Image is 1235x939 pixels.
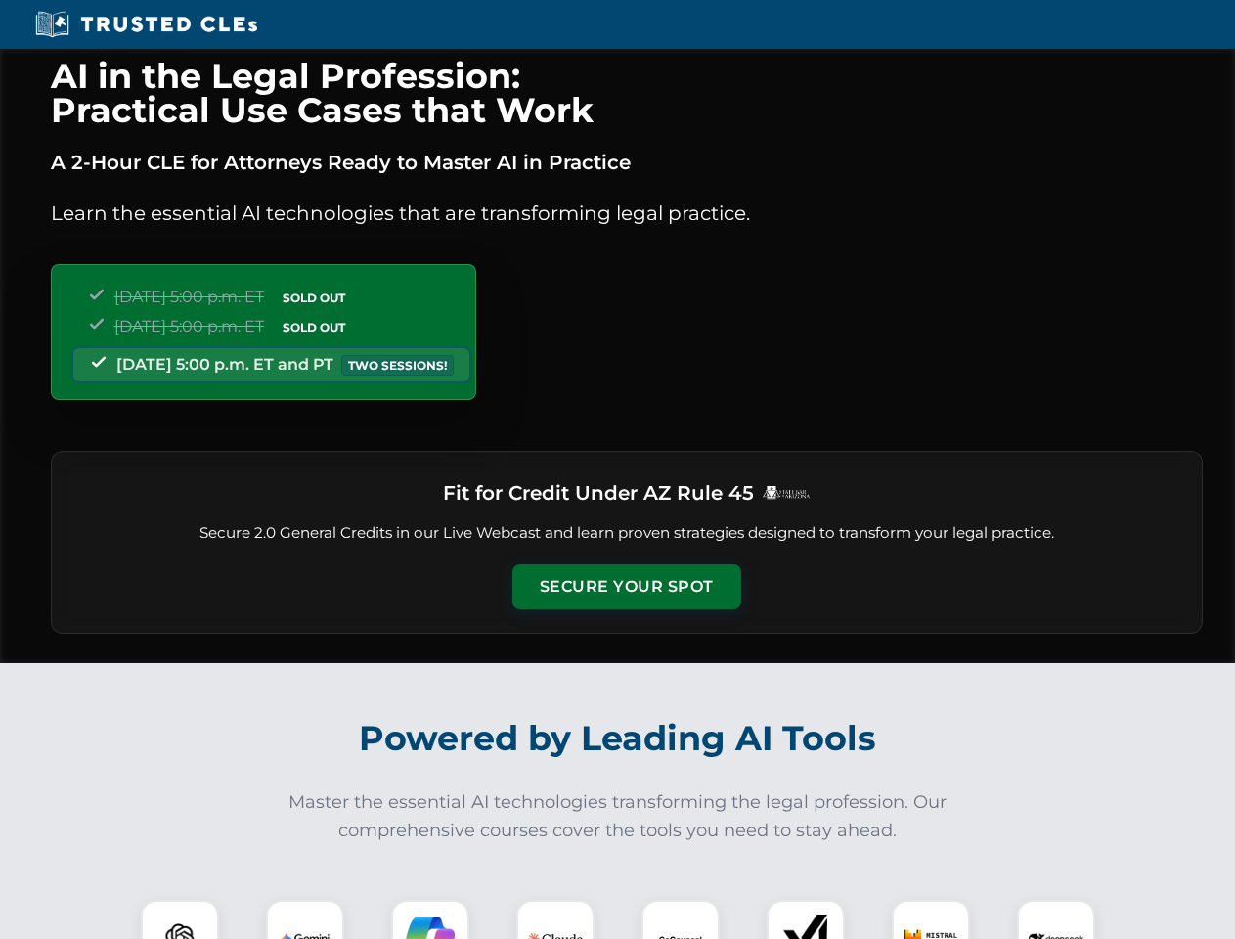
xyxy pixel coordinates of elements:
[51,198,1203,229] p: Learn the essential AI technologies that are transforming legal practice.
[443,475,754,511] h3: Fit for Credit Under AZ Rule 45
[276,288,352,308] span: SOLD OUT
[29,10,263,39] img: Trusted CLEs
[114,288,264,306] span: [DATE] 5:00 p.m. ET
[276,317,352,337] span: SOLD OUT
[75,522,1178,545] p: Secure 2.0 General Credits in our Live Webcast and learn proven strategies designed to transform ...
[276,788,960,845] p: Master the essential AI technologies transforming the legal profession. Our comprehensive courses...
[51,147,1203,178] p: A 2-Hour CLE for Attorneys Ready to Master AI in Practice
[114,317,264,335] span: [DATE] 5:00 p.m. ET
[76,704,1160,773] h2: Powered by Leading AI Tools
[51,59,1203,127] h1: AI in the Legal Profession: Practical Use Cases that Work
[512,564,741,609] button: Secure Your Spot
[762,485,811,500] img: Logo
